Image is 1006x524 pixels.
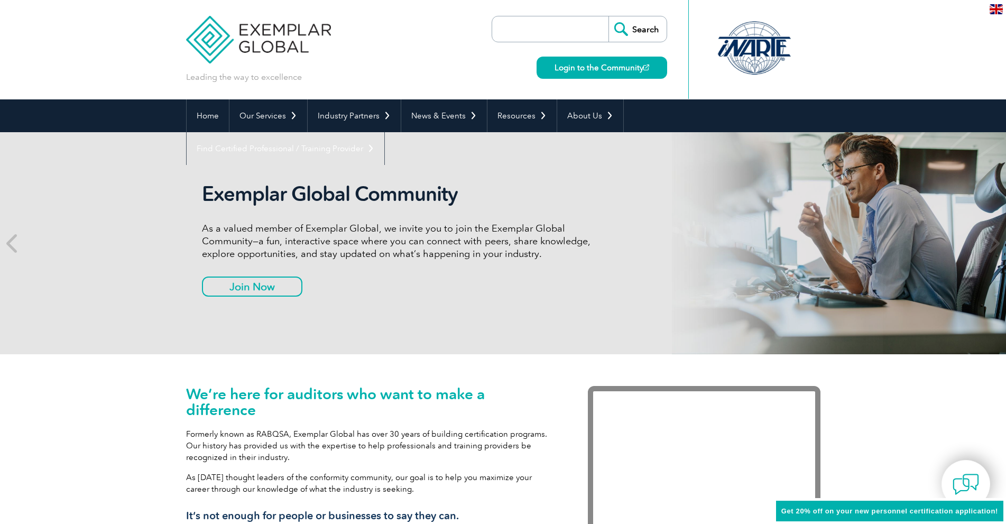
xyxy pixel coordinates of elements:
a: Industry Partners [308,99,401,132]
p: As a valued member of Exemplar Global, we invite you to join the Exemplar Global Community—a fun,... [202,222,598,260]
a: Join Now [202,277,302,297]
span: Get 20% off on your new personnel certification application! [781,507,998,515]
p: As [DATE] thought leaders of the conformity community, our goal is to help you maximize your care... [186,472,556,495]
a: About Us [557,99,623,132]
h2: Exemplar Global Community [202,182,598,206]
input: Search [608,16,667,42]
img: en [990,4,1003,14]
a: Our Services [229,99,307,132]
p: Formerly known as RABQSA, Exemplar Global has over 30 years of building certification programs. O... [186,428,556,463]
a: Resources [487,99,557,132]
h1: We’re here for auditors who want to make a difference [186,386,556,418]
a: News & Events [401,99,487,132]
a: Find Certified Professional / Training Provider [187,132,384,165]
a: Login to the Community [537,57,667,79]
img: open_square.png [643,65,649,70]
p: Leading the way to excellence [186,71,302,83]
a: Home [187,99,229,132]
img: contact-chat.png [953,471,979,498]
